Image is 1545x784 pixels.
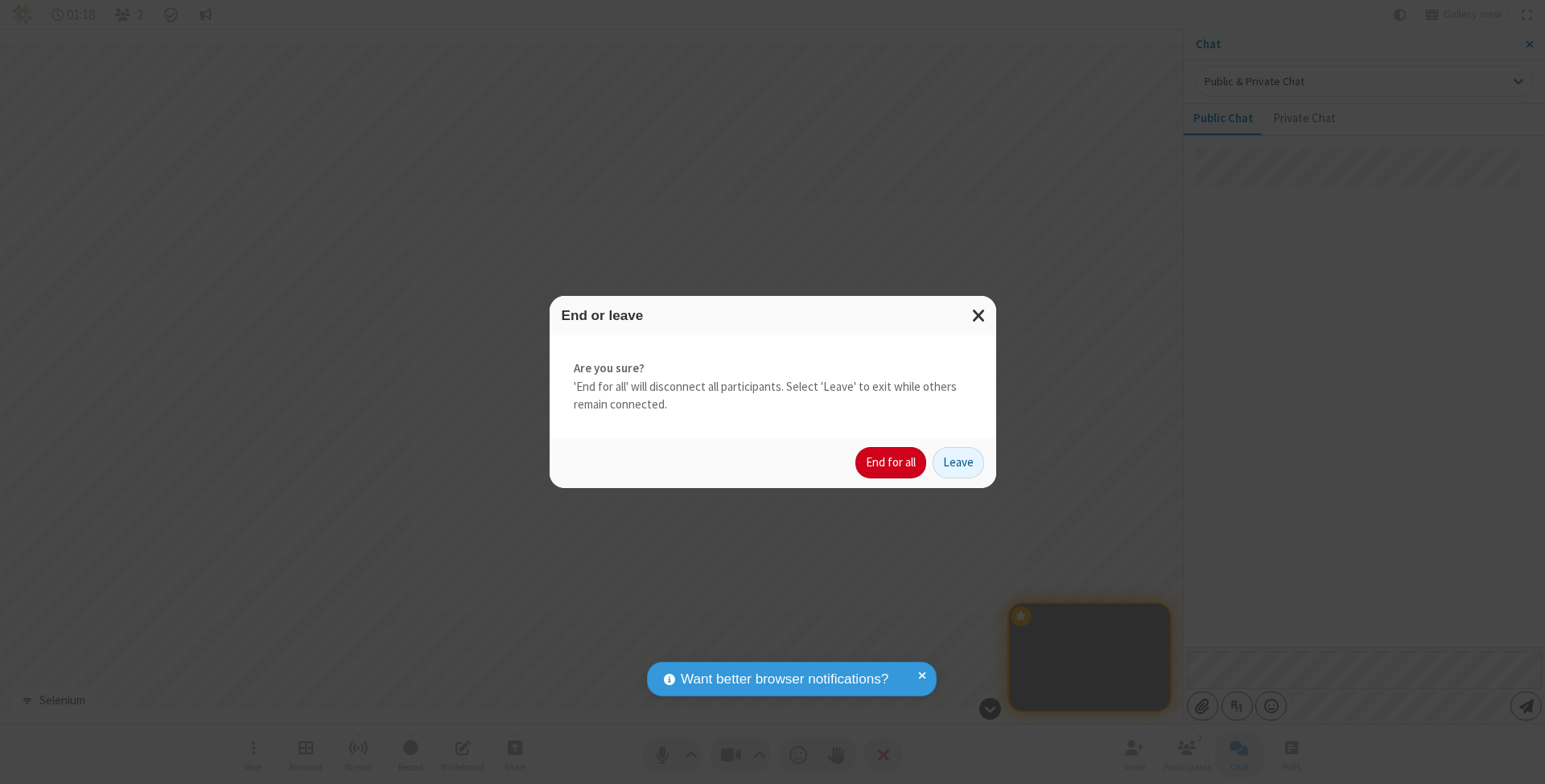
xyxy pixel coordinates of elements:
button: End for all [855,447,926,479]
h3: End or leave [562,308,984,323]
span: Want better browser notifications? [681,669,888,690]
button: Leave [933,447,984,479]
button: Close modal [962,296,996,335]
div: 'End for all' will disconnect all participants. Select 'Leave' to exit while others remain connec... [550,335,996,438]
strong: Are you sure? [574,359,972,378]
